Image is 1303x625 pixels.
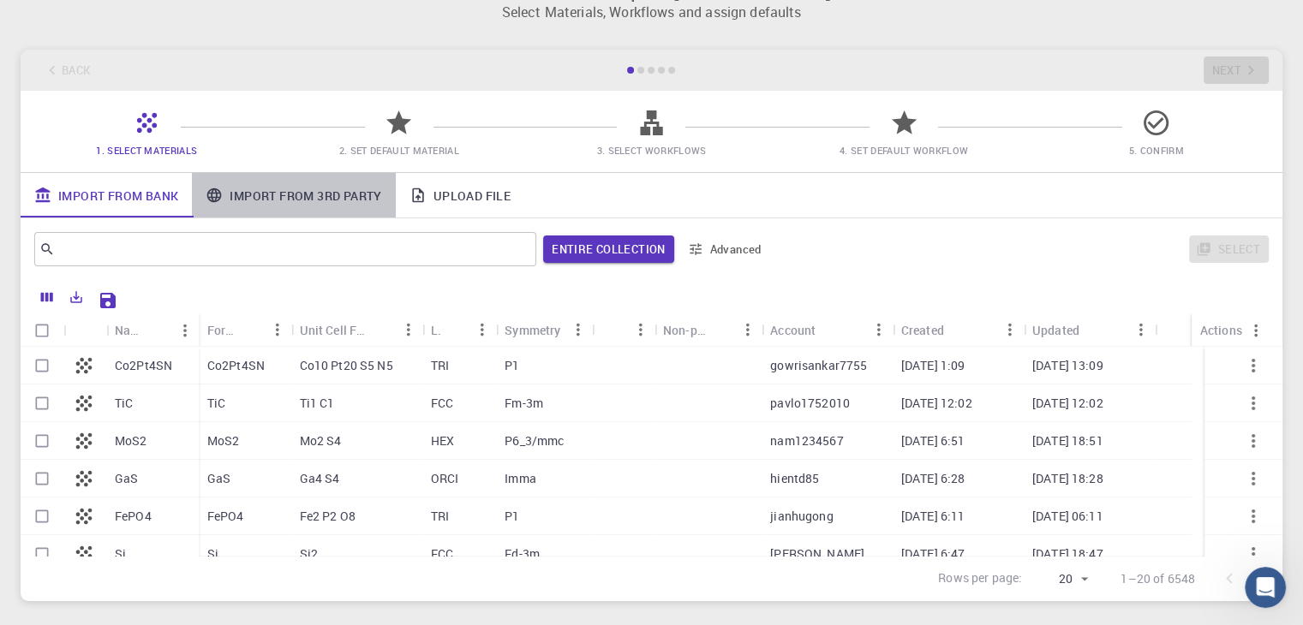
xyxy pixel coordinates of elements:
[441,316,469,343] button: Sort
[770,470,819,487] p: hientd85
[1192,313,1270,347] div: Actions
[840,144,968,157] span: 4. Set Default Workflow
[770,395,850,412] p: pavlo1752010
[106,313,199,347] div: Name
[115,470,138,487] p: GaS
[299,313,367,347] div: Unit Cell Formula
[1127,316,1155,343] button: Menu
[1245,567,1286,608] iframe: Intercom live chat
[600,316,627,343] button: Sort
[770,508,834,525] p: jianhugong
[901,313,944,347] div: Created
[207,545,218,562] p: Si
[115,432,147,449] p: MoS2
[299,432,341,449] p: Mo2 S4
[299,395,334,412] p: Ti1 C1
[770,545,864,562] p: [PERSON_NAME]
[91,283,125,318] button: Save Explorer Settings
[1029,567,1093,592] div: 20
[431,432,454,449] p: HEX
[299,545,317,562] p: Si2
[505,432,564,449] p: P6_3/mmc
[299,357,392,374] p: Co10 Pt20 S5 N5
[505,545,540,562] p: Fd-3m
[115,357,172,374] p: Co2Pt4SN
[707,316,734,343] button: Sort
[1032,395,1103,412] p: [DATE] 12:02
[770,432,844,449] p: nam1234567
[505,357,519,374] p: P1
[564,316,591,343] button: Menu
[396,173,524,217] a: Upload File
[734,316,762,343] button: Menu
[207,432,240,449] p: MoS2
[62,283,91,311] button: Export
[431,545,453,562] p: FCC
[938,569,1022,589] p: Rows per page:
[596,144,706,157] span: 3. Select Workflows
[1246,562,1281,596] button: Go to next page
[299,470,339,487] p: Ga4 S4
[339,144,459,157] span: 2. Set Default Material
[1032,545,1103,562] p: [DATE] 18:47
[996,316,1024,343] button: Menu
[505,508,519,525] p: P1
[1032,357,1103,374] p: [DATE] 13:09
[901,357,965,374] p: [DATE] 1:09
[33,283,62,311] button: Columns
[901,545,965,562] p: [DATE] 6:47
[21,173,192,217] a: Import From Bank
[290,313,421,347] div: Unit Cell Formula
[431,395,453,412] p: FCC
[469,316,496,343] button: Menu
[207,395,225,412] p: TiC
[96,144,197,157] span: 1. Select Materials
[893,313,1024,347] div: Created
[627,316,654,343] button: Menu
[1032,313,1079,347] div: Updated
[543,235,673,263] button: Entire collection
[505,313,560,347] div: Symmetry
[865,316,893,343] button: Menu
[192,173,395,217] a: Import From 3rd Party
[901,508,965,525] p: [DATE] 6:11
[770,313,816,347] div: Account
[505,470,536,487] p: Imma
[505,395,543,412] p: Fm-3m
[299,508,355,525] p: Fe2 P2 O8
[115,545,126,562] p: Si
[1121,570,1195,587] p: 1–20 of 6548
[368,316,395,343] button: Sort
[663,313,707,347] div: Non-periodic
[422,313,496,347] div: Lattice
[1079,316,1107,343] button: Sort
[199,313,291,347] div: Formula
[1032,470,1103,487] p: [DATE] 18:28
[770,357,867,374] p: gowrisankar7755
[496,313,591,347] div: Symmetry
[207,508,244,525] p: FePO4
[63,313,106,347] div: Icon
[1129,144,1184,157] span: 5. Confirm
[1242,317,1270,344] button: Menu
[543,235,673,263] span: Filter throughout whole library including sets (folders)
[431,313,441,347] div: Lattice
[944,316,971,343] button: Sort
[431,470,459,487] p: ORCI
[431,508,449,525] p: TRI
[762,313,893,347] div: Account
[207,357,265,374] p: Co2Pt4SN
[591,313,654,347] div: Tags
[115,313,144,347] div: Name
[395,316,422,343] button: Menu
[1032,432,1103,449] p: [DATE] 18:51
[31,2,1272,22] p: Select Materials, Workflows and assign defaults
[115,508,152,525] p: FePO4
[901,470,965,487] p: [DATE] 6:28
[207,470,230,487] p: GaS
[1024,313,1155,347] div: Updated
[263,316,290,343] button: Menu
[144,317,171,344] button: Sort
[171,317,199,344] button: Menu
[207,313,236,347] div: Formula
